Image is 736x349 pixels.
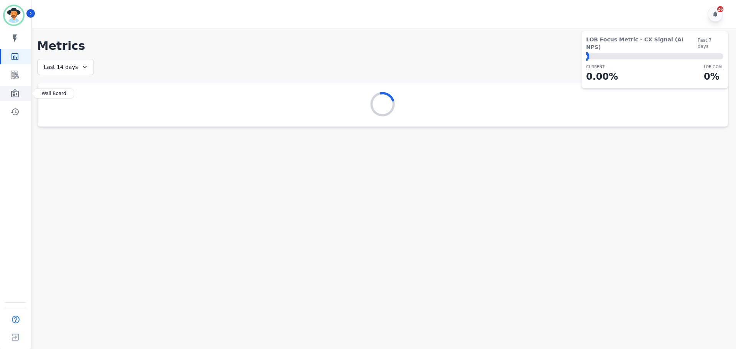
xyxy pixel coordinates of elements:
p: LOB Goal [704,64,723,70]
span: LOB Focus Metric - CX Signal (AI NPS) [586,36,698,51]
p: CURRENT [586,64,618,70]
span: Past 7 days [698,37,723,49]
div: 26 [717,6,723,12]
div: ⬤ [586,53,589,59]
p: 0 % [704,70,723,84]
p: 0.00 % [586,70,618,84]
div: Last 14 days [37,59,94,75]
h1: Metrics [37,39,728,53]
img: Bordered avatar [5,6,23,25]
